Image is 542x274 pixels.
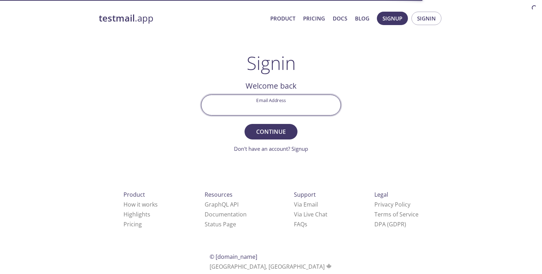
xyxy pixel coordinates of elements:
[124,220,142,228] a: Pricing
[411,12,441,25] button: Signin
[417,14,436,23] span: Signin
[294,201,318,208] a: Via Email
[99,12,265,24] a: testmail.app
[205,210,247,218] a: Documentation
[374,210,418,218] a: Terms of Service
[205,220,236,228] a: Status Page
[374,201,410,208] a: Privacy Policy
[374,220,406,228] a: DPA (GDPR)
[355,14,369,23] a: Blog
[383,14,402,23] span: Signup
[124,210,150,218] a: Highlights
[210,263,333,270] span: [GEOGRAPHIC_DATA], [GEOGRAPHIC_DATA]
[305,220,307,228] span: s
[333,14,347,23] a: Docs
[270,14,295,23] a: Product
[124,191,145,198] span: Product
[245,124,297,139] button: Continue
[234,145,308,152] a: Don't have an account? Signup
[247,52,296,73] h1: Signin
[201,80,341,92] h2: Welcome back
[294,220,307,228] a: FAQ
[303,14,325,23] a: Pricing
[374,191,388,198] span: Legal
[294,210,327,218] a: Via Live Chat
[377,12,408,25] button: Signup
[294,191,316,198] span: Support
[205,191,233,198] span: Resources
[210,253,257,261] span: © [DOMAIN_NAME]
[205,201,239,208] a: GraphQL API
[252,127,290,137] span: Continue
[99,12,135,24] strong: testmail
[124,201,158,208] a: How it works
